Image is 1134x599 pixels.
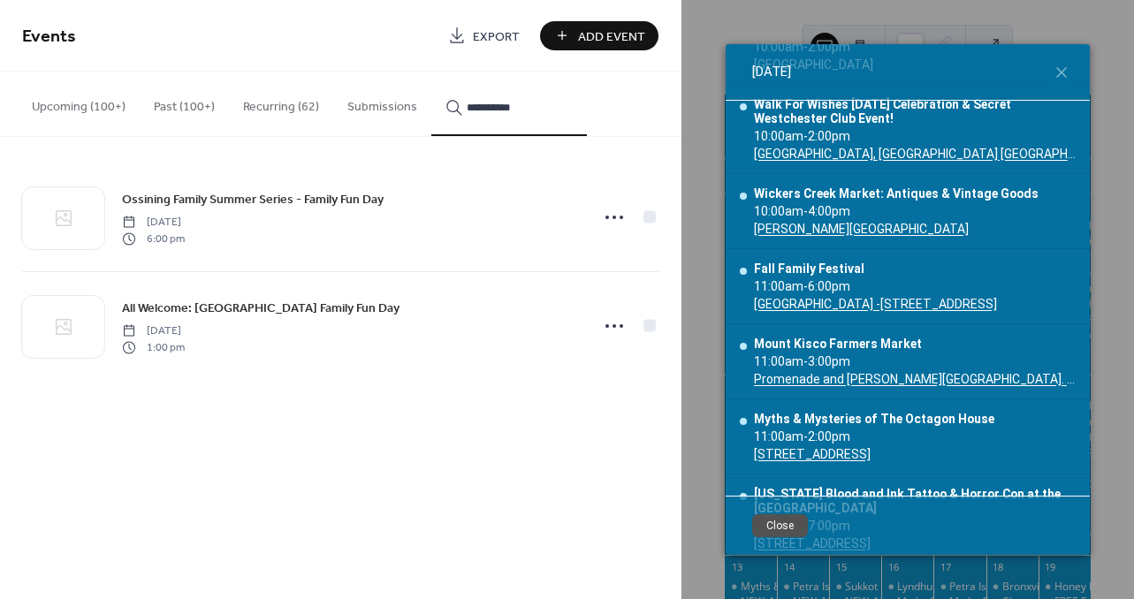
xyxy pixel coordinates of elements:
button: Recurring (62) [229,72,333,134]
span: [DATE] [752,62,791,82]
button: Upcoming (100+) [18,72,140,134]
a: Export [435,21,533,50]
span: [DATE] [122,215,185,231]
span: [DATE] [122,323,185,339]
span: Export [473,27,520,46]
span: 10:00am [754,129,803,143]
span: 10:00am [754,204,803,218]
span: 1:00 pm [122,339,185,355]
span: Events [22,19,76,54]
a: Ossining Family Summer Series - Family Fun Day [122,189,384,209]
span: 6:00 pm [122,231,185,246]
span: 6:00pm [808,279,850,293]
button: Close [752,514,808,537]
a: [STREET_ADDRESS] [754,447,994,461]
span: Ossining Family Summer Series - Family Fun Day [122,191,384,209]
span: - [803,279,808,293]
span: 11:00am [754,354,803,368]
button: Past (100+) [140,72,229,134]
a: All Welcome: [GEOGRAPHIC_DATA] Family Fun Day [122,298,400,318]
span: 2:00pm [808,429,850,444]
div: Walk For Wishes [DATE] Celebration & Secret Westchester Club Event! [754,97,1076,125]
div: Wickers Creek Market: Antiques & Vintage Goods [754,186,1039,201]
span: 11:00am [754,429,803,444]
span: 4:00pm [808,204,850,218]
button: Submissions [333,72,431,134]
span: 2:00pm [808,129,850,143]
span: - [803,204,808,218]
span: Add Event [578,27,645,46]
span: All Welcome: [GEOGRAPHIC_DATA] Family Fun Day [122,299,400,318]
a: [GEOGRAPHIC_DATA], [GEOGRAPHIC_DATA] [GEOGRAPHIC_DATA] [754,147,1076,161]
a: [GEOGRAPHIC_DATA] -[STREET_ADDRESS] [754,297,997,311]
a: [PERSON_NAME][GEOGRAPHIC_DATA] [754,222,1039,236]
div: Fall Family Festival [754,262,997,276]
div: [US_STATE] Blood and Ink Tattoo & Horror Con at the [GEOGRAPHIC_DATA] [754,487,1076,515]
span: - [803,129,808,143]
span: 3:00pm [808,354,850,368]
div: Mount Kisco Farmers Market [754,337,1076,351]
span: - [803,429,808,444]
div: Myths & Mysteries of The Octagon House [754,412,994,426]
button: Add Event [540,21,658,50]
span: 11:00am [754,279,803,293]
span: - [803,354,808,368]
a: Promenade and [PERSON_NAME][GEOGRAPHIC_DATA]. [GEOGRAPHIC_DATA], [US_STATE] [754,372,1076,386]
